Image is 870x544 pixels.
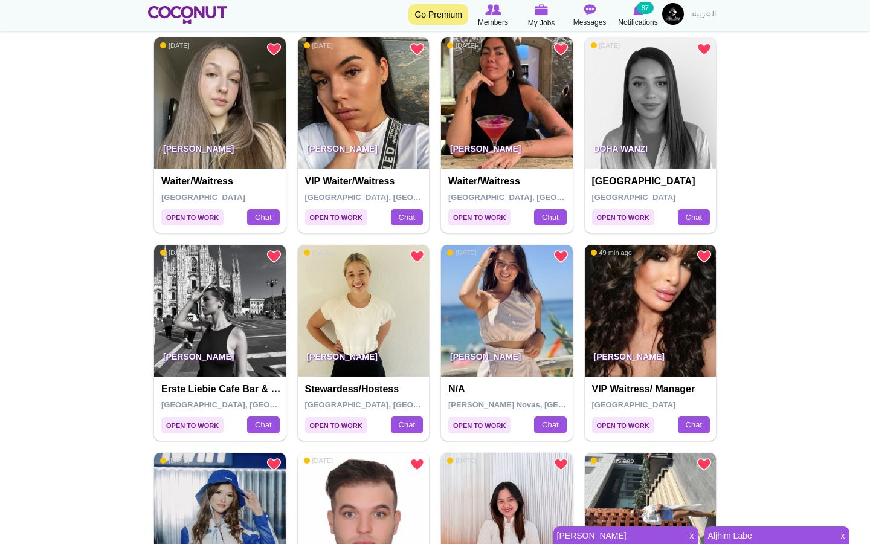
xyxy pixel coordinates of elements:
[161,384,282,395] h4: Erste liebie cafe bar & restaurant
[161,209,224,225] span: Open to Work
[391,416,423,433] a: Chat
[148,6,227,24] img: Home
[517,3,565,29] a: My Jobs My Jobs
[591,456,634,465] span: 6 hours ago
[441,343,573,377] p: [PERSON_NAME]
[305,176,425,187] h4: VIP Waiter/Waitress
[441,135,573,169] p: [PERSON_NAME]
[553,249,569,264] a: Remove from Favourites
[592,400,676,409] span: [GEOGRAPHIC_DATA]
[704,527,834,544] a: Aljhim Labe
[266,457,282,472] a: Remove from Favourites
[592,176,712,187] h4: [GEOGRAPHIC_DATA]
[305,384,425,395] h4: Stewardess/Hostess
[410,457,425,472] a: Remove from Favourites
[478,16,508,28] span: Members
[408,4,468,25] a: Go Premium
[553,457,569,472] a: Remove from Favourites
[448,209,511,225] span: Open to Work
[161,417,224,433] span: Open to Work
[686,527,698,544] span: x
[305,417,367,433] span: Open to Work
[633,4,643,15] img: Notifications
[448,400,628,409] span: [PERSON_NAME] Novas, [GEOGRAPHIC_DATA]
[305,400,477,409] span: [GEOGRAPHIC_DATA], [GEOGRAPHIC_DATA]
[305,193,477,202] span: [GEOGRAPHIC_DATA], [GEOGRAPHIC_DATA]
[410,249,425,264] a: Remove from Favourites
[592,209,654,225] span: Open to Work
[592,384,712,395] h4: VIP waitress/ manager
[304,456,333,465] span: [DATE]
[469,3,517,28] a: Browse Members Members
[160,456,190,465] span: [DATE]
[534,416,566,433] a: Chat
[448,384,569,395] h4: N/A
[304,248,333,257] span: [DATE]
[637,2,654,14] small: 87
[247,209,279,226] a: Chat
[305,209,367,225] span: Open to Work
[585,343,717,377] p: [PERSON_NAME]
[591,41,620,50] span: [DATE]
[266,42,282,57] a: Remove from Favourites
[161,176,282,187] h4: Waiter/Waitress
[584,4,596,15] img: Messages
[485,4,501,15] img: Browse Members
[298,135,430,169] p: [PERSON_NAME]
[565,3,614,28] a: Messages Messages
[592,417,654,433] span: Open to Work
[678,416,710,433] a: Chat
[553,42,569,57] a: Remove from Favourites
[266,249,282,264] a: Remove from Favourites
[837,527,849,544] span: x
[160,41,190,50] span: [DATE]
[585,135,717,169] p: Doha WANZI
[697,249,712,264] a: Remove from Favourites
[161,400,333,409] span: [GEOGRAPHIC_DATA], [GEOGRAPHIC_DATA]
[447,456,477,465] span: [DATE]
[534,209,566,226] a: Chat
[697,457,712,472] a: Remove from Favourites
[573,16,607,28] span: Messages
[247,416,279,433] a: Chat
[447,41,477,50] span: [DATE]
[591,248,632,257] span: 49 min ago
[448,193,620,202] span: [GEOGRAPHIC_DATA], [GEOGRAPHIC_DATA]
[160,248,190,257] span: [DATE]
[448,176,569,187] h4: Waiter/Waitress
[614,3,662,28] a: Notifications Notifications 87
[686,3,722,27] a: العربية
[678,209,710,226] a: Chat
[298,343,430,377] p: [PERSON_NAME]
[528,17,555,29] span: My Jobs
[618,16,657,28] span: Notifications
[154,343,286,377] p: [PERSON_NAME]
[447,248,477,257] span: [DATE]
[553,527,683,544] a: [PERSON_NAME]
[448,417,511,433] span: Open to Work
[391,209,423,226] a: Chat
[592,193,676,202] span: [GEOGRAPHIC_DATA]
[535,4,548,15] img: My Jobs
[304,41,333,50] span: [DATE]
[154,135,286,169] p: [PERSON_NAME]
[410,42,425,57] a: Remove from Favourites
[161,193,245,202] span: [GEOGRAPHIC_DATA]
[697,42,712,57] a: Remove from Favourites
